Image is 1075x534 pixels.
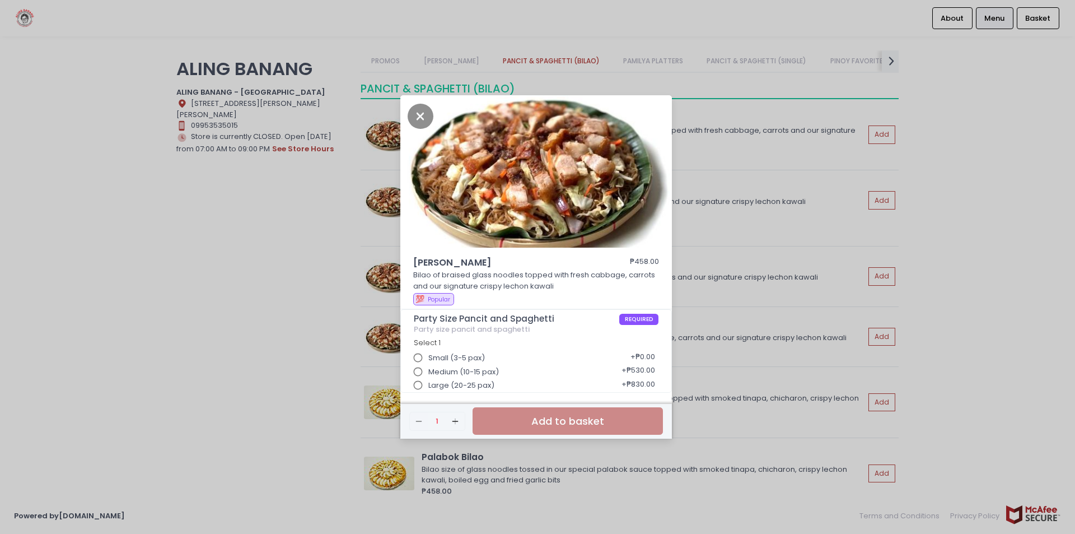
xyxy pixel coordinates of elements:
span: 💯 [415,294,424,304]
span: Party Size Pancit and Spaghetti [414,314,619,324]
div: Party size pancit and spaghetti [414,325,659,334]
div: + ₱530.00 [618,361,658,383]
div: ₱458.00 [630,256,659,270]
span: Medium (10-15 pax) [428,366,499,378]
div: + ₱830.00 [618,375,658,396]
div: + ₱0.00 [627,347,658,369]
p: Bilao of braised glass noodles topped with fresh cabbage, carrots and our signature crispy lechon... [413,270,660,291]
span: [PERSON_NAME] [413,256,598,270]
button: Close [408,110,433,121]
span: Popular [428,295,450,304]
span: Select 1 [414,338,441,347]
span: REQUIRED [619,314,659,325]
img: Bihon Bilao [400,95,672,248]
span: Small (3-5 pax) [428,352,485,364]
span: Large (20-25 pax) [428,380,494,391]
button: Add to basket [473,407,663,435]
